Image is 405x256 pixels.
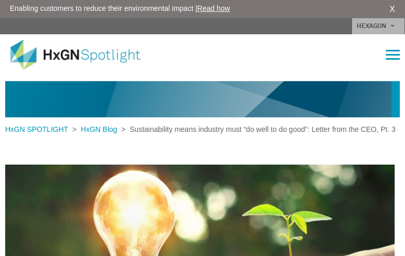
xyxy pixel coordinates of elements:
a: HEXAGON [352,18,404,34]
img: HxGN Spotlight [10,40,156,70]
a: HxGN Blog [77,125,122,133]
span: Sustainability means industry must “do well to do good”: Letter from the CEO, Pt. 3 [126,125,396,133]
a: X [389,3,395,16]
a: HxGN SPOTLIGHT [5,125,72,133]
div: > > [5,124,396,135]
a: Read how [197,4,230,12]
span: Enabling customers to reduce their environmental impact | [10,3,230,14]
